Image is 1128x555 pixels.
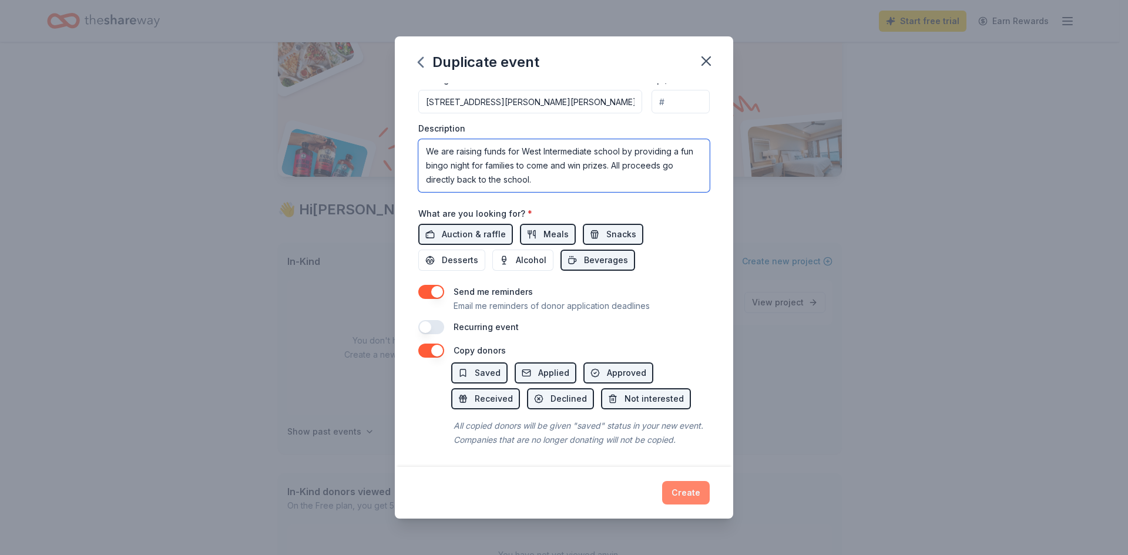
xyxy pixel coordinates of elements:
button: Received [451,388,520,409]
div: All copied donors will be given "saved" status in your new event. Companies that are no longer do... [451,416,710,449]
span: Applied [538,366,569,380]
button: Saved [451,362,508,384]
button: Desserts [418,250,485,271]
button: Not interested [601,388,691,409]
button: Create [662,481,710,504]
label: Copy donors [454,345,506,355]
span: Snacks [606,227,636,241]
input: # [652,90,710,113]
input: Enter a US address [418,90,642,113]
p: Email me reminders of donor application deadlines [454,299,650,313]
button: Snacks [583,224,643,245]
span: Alcohol [516,253,546,267]
label: Send me reminders [454,287,533,297]
button: Meals [520,224,576,245]
button: Approved [583,362,653,384]
label: Description [418,123,465,134]
textarea: We are raising funds for West Intermediate school by providing a fun bingo night for families to ... [418,139,710,192]
span: Approved [607,366,646,380]
label: What are you looking for? [418,208,532,220]
button: Alcohol [492,250,553,271]
button: Declined [527,388,594,409]
button: Beverages [560,250,635,271]
span: Meals [543,227,569,241]
span: Saved [475,366,501,380]
button: Applied [515,362,576,384]
span: Auction & raffle [442,227,506,241]
span: Declined [550,392,587,406]
span: Received [475,392,513,406]
div: Duplicate event [418,53,539,72]
label: Recurring event [454,322,519,332]
span: Beverages [584,253,628,267]
button: Auction & raffle [418,224,513,245]
span: Not interested [625,392,684,406]
span: Desserts [442,253,478,267]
